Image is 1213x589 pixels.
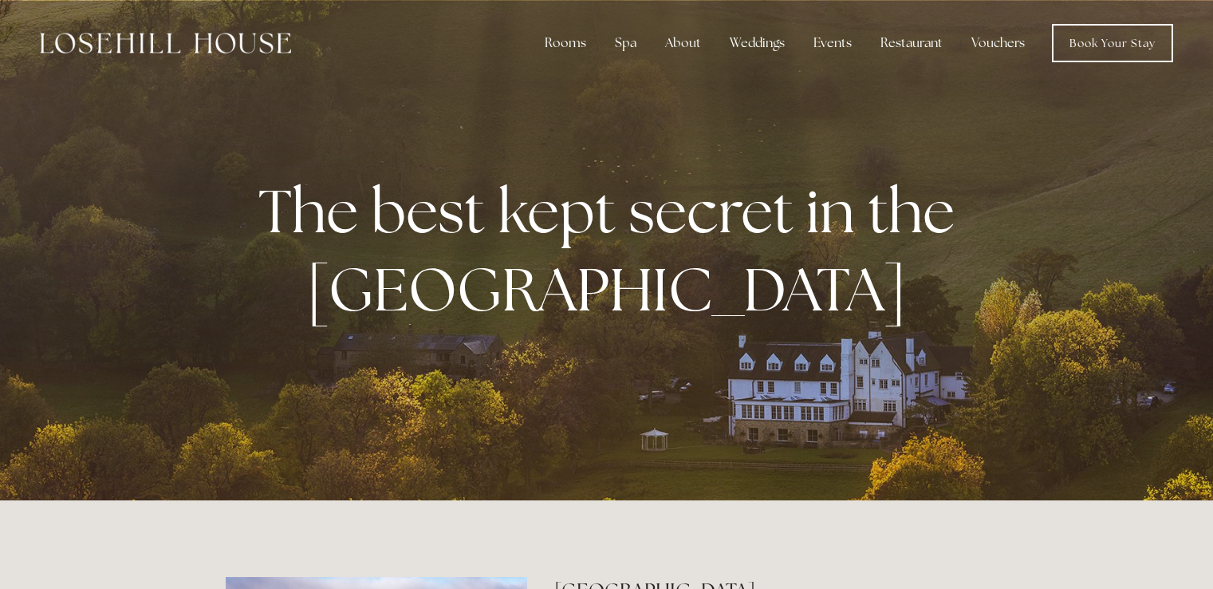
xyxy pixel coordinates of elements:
div: Restaurant [868,27,955,59]
a: Vouchers [959,27,1038,59]
div: About [652,27,714,59]
strong: The best kept secret in the [GEOGRAPHIC_DATA] [258,172,967,328]
div: Rooms [532,27,599,59]
a: Book Your Stay [1052,24,1173,62]
img: Losehill House [40,33,291,53]
div: Weddings [717,27,798,59]
div: Events [801,27,864,59]
div: Spa [602,27,649,59]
